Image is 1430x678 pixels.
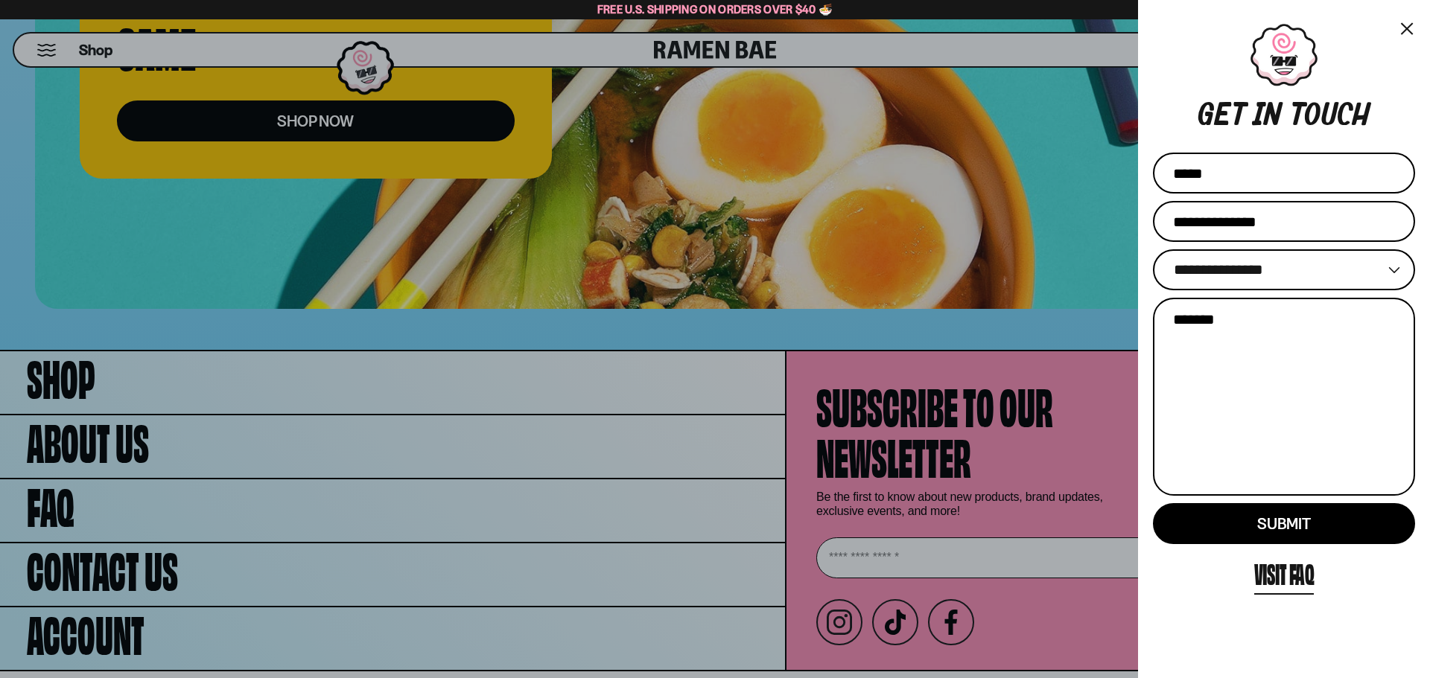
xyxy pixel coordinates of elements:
[1257,514,1310,533] span: Submit
[597,2,833,16] span: Free U.S. Shipping on Orders over $40 🍜
[1153,503,1415,544] button: Submit
[1254,551,1315,595] a: Visit FAQ
[1198,101,1245,135] div: Get
[1398,17,1415,39] button: Close menu
[1290,101,1370,135] div: touch
[1253,101,1282,135] div: in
